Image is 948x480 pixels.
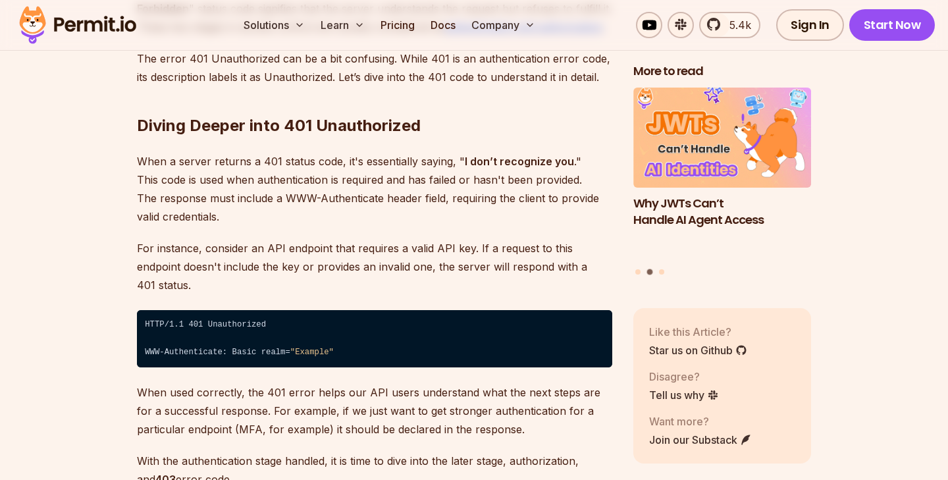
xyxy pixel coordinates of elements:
p: Want more? [649,413,752,429]
button: Solutions [238,12,310,38]
p: For instance, consider an API endpoint that requires a valid API key. If a request to this endpoi... [137,239,612,294]
strong: I don’t recognize you [465,155,574,168]
a: Pricing [375,12,420,38]
span: 5.4k [722,17,751,33]
button: Go to slide 1 [635,269,641,274]
img: Permit logo [13,3,142,47]
li: 2 of 3 [633,88,811,261]
a: Docs [425,12,461,38]
p: Disagree? [649,368,719,384]
a: Tell us why [649,387,719,402]
h2: Diving Deeper into 401 Unauthorized [137,63,612,136]
p: The error 401 Unauthorized can be a bit confusing. While 401 is an authentication error code, its... [137,49,612,86]
div: Posts [633,88,811,277]
a: 5.4k [699,12,760,38]
a: Start Now [849,9,935,41]
button: Go to slide 2 [647,269,653,275]
p: Like this Article? [649,323,747,339]
h3: Why JWTs Can’t Handle AI Agent Access [633,195,811,228]
h2: More to read [633,63,811,80]
span: "Example" [290,348,334,357]
button: Go to slide 3 [659,269,664,274]
img: Why JWTs Can’t Handle AI Agent Access [633,88,811,188]
p: When used correctly, the 401 error helps our API users understand what the next steps are for a s... [137,383,612,439]
a: Join our Substack [649,431,752,447]
a: Sign In [776,9,844,41]
code: HTTP/1.1 401 Unauthorized ⁠ WWW-Authenticate: Basic realm= [137,310,612,368]
a: Star us on Github [649,342,747,358]
a: Why JWTs Can’t Handle AI Agent AccessWhy JWTs Can’t Handle AI Agent Access [633,88,811,261]
p: When a server returns a 401 status code, it's essentially saying, " ." This code is used when aut... [137,152,612,226]
button: Company [466,12,540,38]
button: Learn [315,12,370,38]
